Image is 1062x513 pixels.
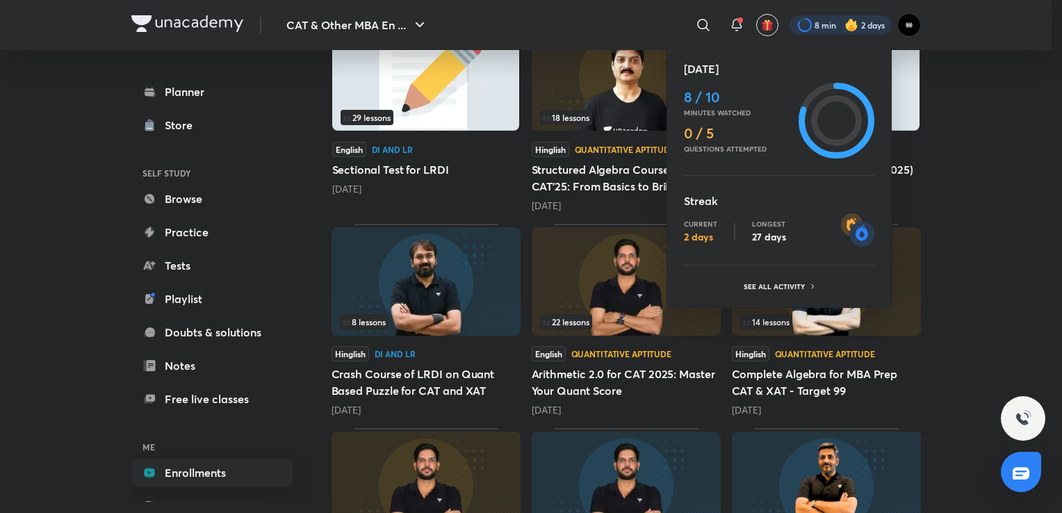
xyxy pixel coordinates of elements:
p: Current [684,220,717,228]
img: streak [841,213,874,247]
p: Minutes watched [684,108,793,117]
p: Questions attempted [684,145,793,153]
h4: 0 / 5 [684,125,793,142]
h5: Streak [684,193,874,209]
p: 27 days [752,231,786,243]
h4: 8 / 10 [684,89,793,106]
p: Longest [752,220,786,228]
p: 2 days [684,231,717,243]
p: See all activity [744,282,808,291]
h5: [DATE] [684,60,874,77]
